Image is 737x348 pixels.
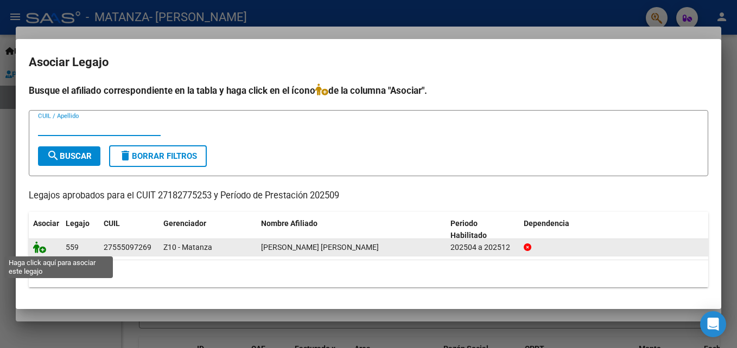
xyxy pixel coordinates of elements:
span: Dependencia [524,219,569,228]
span: Gerenciador [163,219,206,228]
button: Buscar [38,146,100,166]
span: Nombre Afiliado [261,219,317,228]
datatable-header-cell: Asociar [29,212,61,248]
mat-icon: delete [119,149,132,162]
datatable-header-cell: Periodo Habilitado [446,212,519,248]
datatable-header-cell: Gerenciador [159,212,257,248]
div: 27555097269 [104,241,151,254]
span: Buscar [47,151,92,161]
span: Legajo [66,219,90,228]
mat-icon: search [47,149,60,162]
div: Open Intercom Messenger [700,311,726,337]
div: 202504 a 202512 [450,241,515,254]
div: 1 registros [29,260,708,287]
span: ARIAS SELENA LUISANA [261,243,379,252]
h4: Busque el afiliado correspondiente en la tabla y haga click en el ícono de la columna "Asociar". [29,83,708,98]
span: CUIL [104,219,120,228]
span: Periodo Habilitado [450,219,487,240]
h2: Asociar Legajo [29,52,708,73]
datatable-header-cell: CUIL [99,212,159,248]
span: Asociar [33,219,59,228]
button: Borrar Filtros [109,145,207,167]
p: Legajos aprobados para el CUIT 27182775253 y Período de Prestación 202509 [29,189,708,203]
span: 559 [66,243,79,252]
span: Z10 - Matanza [163,243,212,252]
span: Borrar Filtros [119,151,197,161]
datatable-header-cell: Dependencia [519,212,709,248]
datatable-header-cell: Nombre Afiliado [257,212,446,248]
datatable-header-cell: Legajo [61,212,99,248]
